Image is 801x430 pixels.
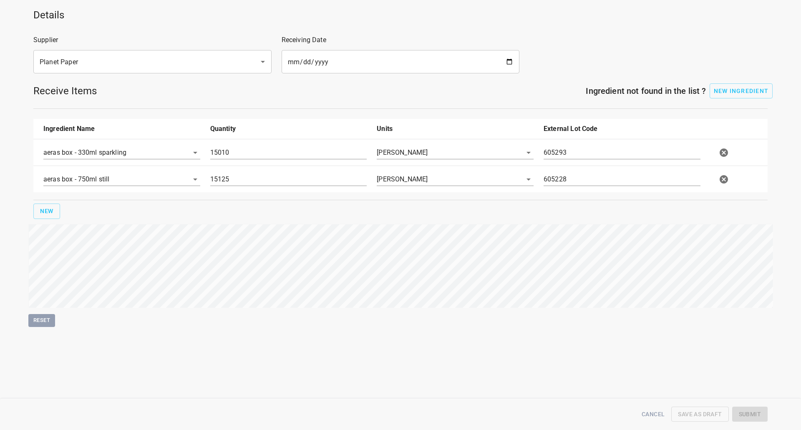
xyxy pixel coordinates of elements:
button: Open [257,56,269,68]
button: Open [189,147,201,158]
button: Open [523,174,534,185]
p: Quantity [210,124,367,134]
button: Cancel [638,407,668,422]
p: Ingredient Name [43,124,200,134]
button: add [710,83,773,98]
h6: Ingredient not found in the list ? [97,84,706,98]
p: Supplier [33,35,272,45]
span: New [40,206,53,216]
p: External Lot Code [544,124,700,134]
span: Cancel [642,409,665,420]
h5: Receive Items [33,84,97,98]
span: New Ingredient [714,88,769,94]
p: Units [377,124,534,134]
button: New [33,204,60,219]
button: Reset [28,314,55,327]
button: Open [189,174,201,185]
h5: Details [33,8,768,22]
span: Reset [33,316,51,325]
p: Receiving Date [282,35,520,45]
button: Open [523,147,534,158]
